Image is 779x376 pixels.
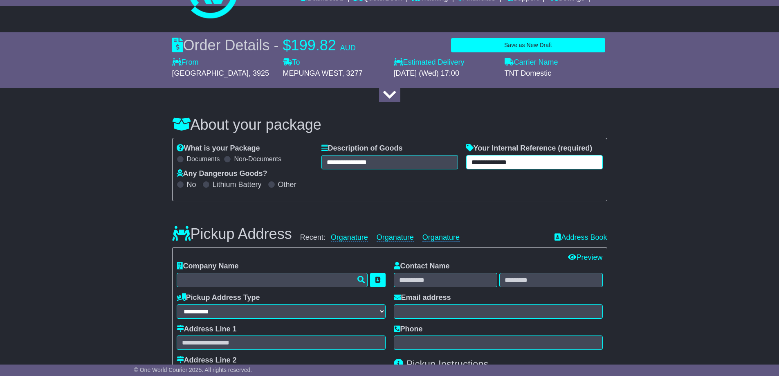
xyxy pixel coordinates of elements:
[177,144,260,153] label: What is your Package
[177,293,260,302] label: Pickup Address Type
[394,262,450,271] label: Contact Name
[406,358,488,369] span: Pickup Instructions
[283,58,300,67] label: To
[187,155,220,163] label: Documents
[342,69,363,77] span: , 3277
[172,117,607,133] h3: About your package
[505,58,558,67] label: Carrier Name
[172,58,199,67] label: From
[177,356,237,365] label: Address Line 2
[213,180,262,189] label: Lithium Battery
[466,144,593,153] label: Your Internal Reference (required)
[331,233,368,242] a: Organature
[234,155,281,163] label: Non-Documents
[177,169,267,178] label: Any Dangerous Goods?
[172,69,249,77] span: [GEOGRAPHIC_DATA]
[555,233,607,242] a: Address Book
[300,233,547,242] div: Recent:
[187,180,196,189] label: No
[568,253,602,261] a: Preview
[394,58,496,67] label: Estimated Delivery
[422,233,460,242] a: Organature
[283,37,291,54] span: $
[394,293,451,302] label: Email address
[172,36,356,54] div: Order Details -
[249,69,269,77] span: , 3925
[177,325,237,334] label: Address Line 1
[177,262,239,271] label: Company Name
[134,367,252,373] span: © One World Courier 2025. All rights reserved.
[505,69,607,78] div: TNT Domestic
[451,38,605,52] button: Save as New Draft
[340,44,356,52] span: AUD
[321,144,403,153] label: Description of Goods
[291,37,336,54] span: 199.82
[394,69,496,78] div: [DATE] (Wed) 17:00
[278,180,296,189] label: Other
[283,69,342,77] span: MEPUNGA WEST
[377,233,414,242] a: Organature
[394,325,423,334] label: Phone
[172,226,292,242] h3: Pickup Address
